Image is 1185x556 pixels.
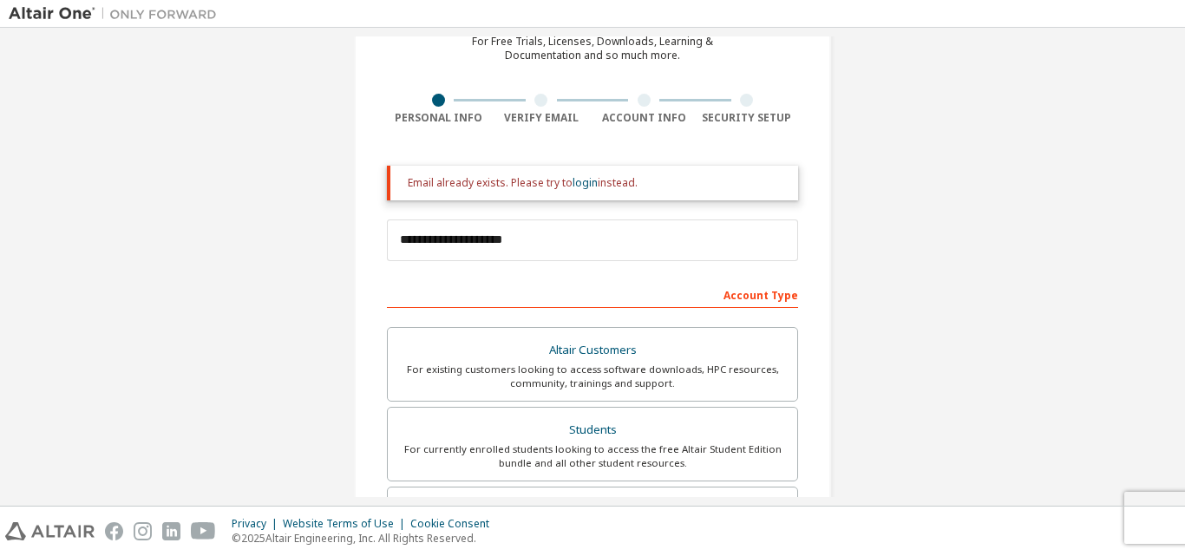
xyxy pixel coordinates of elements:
div: For currently enrolled students looking to access the free Altair Student Edition bundle and all ... [398,442,787,470]
div: Website Terms of Use [283,517,410,531]
div: Altair Customers [398,338,787,363]
div: Email already exists. Please try to instead. [408,176,784,190]
div: Personal Info [387,111,490,125]
a: login [573,175,598,190]
img: youtube.svg [191,522,216,540]
div: For Free Trials, Licenses, Downloads, Learning & Documentation and so much more. [472,35,713,62]
img: Altair One [9,5,226,23]
img: linkedin.svg [162,522,180,540]
div: Account Info [592,111,696,125]
img: altair_logo.svg [5,522,95,540]
img: instagram.svg [134,522,152,540]
img: facebook.svg [105,522,123,540]
div: Students [398,418,787,442]
p: © 2025 Altair Engineering, Inc. All Rights Reserved. [232,531,500,546]
div: Verify Email [490,111,593,125]
div: Security Setup [696,111,799,125]
div: For existing customers looking to access software downloads, HPC resources, community, trainings ... [398,363,787,390]
div: Cookie Consent [410,517,500,531]
div: Privacy [232,517,283,531]
div: Account Type [387,280,798,308]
